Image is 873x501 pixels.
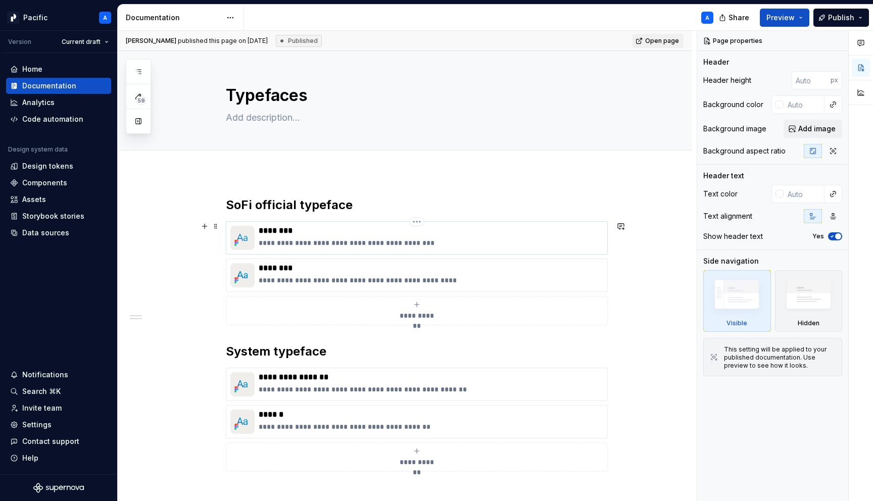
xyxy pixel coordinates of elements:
[784,95,825,114] input: Auto
[703,124,766,134] div: Background image
[812,232,824,240] label: Yes
[6,78,111,94] a: Documentation
[22,81,76,91] div: Documentation
[703,211,752,221] div: Text alignment
[22,420,52,430] div: Settings
[22,97,55,108] div: Analytics
[775,270,843,332] div: Hidden
[33,483,84,493] svg: Supernova Logo
[724,345,836,370] div: This setting will be applied to your published documentation. Use preview to see how it looks.
[703,99,763,110] div: Background color
[714,9,756,27] button: Share
[22,114,83,124] div: Code automation
[6,94,111,111] a: Analytics
[760,9,809,27] button: Preview
[230,372,255,396] img: 459de1a8-0ed5-4655-8e13-c416523d7074.png
[792,71,831,89] input: Auto
[22,453,38,463] div: Help
[703,231,763,241] div: Show header text
[7,12,19,24] img: 8d0dbd7b-a897-4c39-8ca0-62fbda938e11.png
[126,37,268,45] span: published this page on [DATE]
[729,13,749,23] span: Share
[6,400,111,416] a: Invite team
[224,83,606,108] textarea: Typefaces
[2,7,115,28] button: PacificA
[276,35,322,47] div: Published
[703,57,729,67] div: Header
[6,111,111,127] a: Code automation
[22,386,61,396] div: Search ⌘K
[703,75,751,85] div: Header height
[126,13,221,23] div: Documentation
[813,9,869,27] button: Publish
[226,197,608,213] h2: SoFi official typeface
[703,189,738,199] div: Text color
[703,256,759,266] div: Side navigation
[22,211,84,221] div: Storybook stories
[6,175,111,191] a: Components
[831,76,838,84] p: px
[6,225,111,241] a: Data sources
[126,37,176,44] span: [PERSON_NAME]
[22,228,69,238] div: Data sources
[8,38,31,46] div: Version
[6,417,111,433] a: Settings
[784,185,825,203] input: Auto
[798,124,836,134] span: Add image
[6,367,111,383] button: Notifications
[230,226,255,250] img: 21a1bc81-c6ca-4a5f-b666-f98dfbcaa93e.png
[6,208,111,224] a: Storybook stories
[784,120,842,138] button: Add image
[6,191,111,208] a: Assets
[705,14,709,22] div: A
[62,38,101,46] span: Current draft
[22,436,79,446] div: Contact support
[828,13,854,23] span: Publish
[703,146,786,156] div: Background aspect ratio
[703,171,744,181] div: Header text
[23,13,47,23] div: Pacific
[22,403,62,413] div: Invite team
[230,410,255,434] img: 66bb3396-af41-41d2-b37d-15142413bcac.png
[703,270,771,332] div: Visible
[6,433,111,449] button: Contact support
[226,343,608,360] h2: System typeface
[8,145,68,154] div: Design system data
[22,194,46,205] div: Assets
[22,370,68,380] div: Notifications
[22,64,42,74] div: Home
[22,161,73,171] div: Design tokens
[6,61,111,77] a: Home
[798,319,819,327] div: Hidden
[103,14,107,22] div: A
[726,319,747,327] div: Visible
[230,263,255,287] img: fda01fb2-85ca-4135-b234-2ed577ffe4d6.png
[766,13,795,23] span: Preview
[645,37,679,45] span: Open page
[6,383,111,399] button: Search ⌘K
[6,450,111,466] button: Help
[57,35,113,49] button: Current draft
[633,34,684,48] a: Open page
[22,178,67,188] div: Components
[6,158,111,174] a: Design tokens
[136,96,147,105] span: 59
